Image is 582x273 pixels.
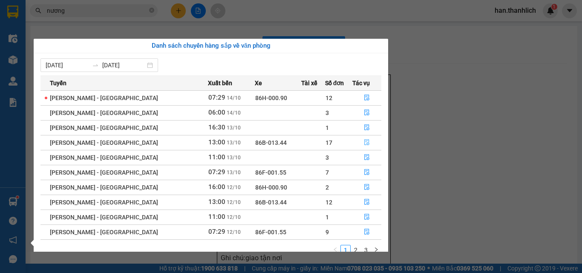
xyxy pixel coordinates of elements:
span: [PERSON_NAME] - [GEOGRAPHIC_DATA] [50,154,158,161]
span: 86F-001.55 [255,229,286,236]
li: [PERSON_NAME] [4,4,124,20]
span: 86B-013.44 [255,199,287,206]
span: 12/10 [227,214,241,220]
span: Tác vụ [352,78,370,88]
span: 13/10 [227,125,241,131]
span: file-done [364,214,370,221]
button: file-done [353,181,381,194]
span: [PERSON_NAME] - [GEOGRAPHIC_DATA] [50,169,158,176]
span: Tài xế [301,78,317,88]
input: Đến ngày [102,60,145,70]
a: 3 [361,245,371,255]
span: 13:00 [208,138,225,146]
span: 86H-000.90 [255,95,287,101]
button: file-done [353,121,381,135]
span: file-done [364,95,370,101]
span: 12 [326,95,332,101]
span: [PERSON_NAME] - [GEOGRAPHIC_DATA] [50,184,158,191]
span: [PERSON_NAME] - [GEOGRAPHIC_DATA] [50,214,158,221]
span: [PERSON_NAME] - [GEOGRAPHIC_DATA] [50,124,158,131]
button: file-done [353,91,381,105]
span: 12 [326,199,332,206]
span: Tuyến [50,78,66,88]
span: Số đơn [325,78,344,88]
span: 13/10 [227,170,241,175]
a: 1 [341,245,350,255]
span: 16:30 [208,124,225,131]
span: [PERSON_NAME] - [GEOGRAPHIC_DATA] [50,139,158,146]
span: 13/10 [227,140,241,146]
button: file-done [353,210,381,224]
span: to [92,62,99,69]
span: 12/10 [227,184,241,190]
span: [PERSON_NAME] - [GEOGRAPHIC_DATA] [50,109,158,116]
span: 1 [326,214,329,221]
span: file-done [364,139,370,146]
span: file-done [364,154,370,161]
input: Từ ngày [46,60,89,70]
li: 1 [340,245,351,255]
span: 12/10 [227,199,241,205]
span: 2 [326,184,329,191]
span: 3 [326,154,329,161]
span: 13/10 [227,155,241,161]
li: Next Page [371,245,381,255]
span: right [374,247,379,252]
span: 11:00 [208,153,225,161]
li: 2 [351,245,361,255]
li: VP VP [PERSON_NAME] [4,36,59,55]
span: file-done [364,199,370,206]
span: environment [4,57,10,63]
span: file-done [364,169,370,176]
a: 2 [351,245,360,255]
button: right [371,245,381,255]
span: 14/10 [227,95,241,101]
button: file-done [353,106,381,120]
button: file-done [353,225,381,239]
span: file-done [364,184,370,191]
span: left [333,247,338,252]
span: [PERSON_NAME] - [GEOGRAPHIC_DATA] [50,95,158,101]
button: file-done [353,151,381,164]
span: Xuất bến [208,78,232,88]
span: 13:00 [208,198,225,206]
span: [PERSON_NAME] - [GEOGRAPHIC_DATA] [50,229,158,236]
b: Lô 6 0607 [GEOGRAPHIC_DATA], [GEOGRAPHIC_DATA] [4,56,57,101]
span: 9 [326,229,329,236]
span: file-done [364,229,370,236]
li: 3 [361,245,371,255]
span: 11:00 [208,213,225,221]
span: 14/10 [227,110,241,116]
span: 86H-000.90 [255,184,287,191]
button: file-done [353,166,381,179]
span: 86F-001.55 [255,169,286,176]
button: file-done [353,195,381,209]
span: 86B-013.44 [255,139,287,146]
span: 1 [326,124,329,131]
li: VP VP [GEOGRAPHIC_DATA] [59,36,113,64]
li: Previous Page [330,245,340,255]
span: file-done [364,124,370,131]
span: 06:00 [208,109,225,116]
span: 7 [326,169,329,176]
button: file-done [353,136,381,149]
span: [PERSON_NAME] - [GEOGRAPHIC_DATA] [50,199,158,206]
span: 17 [326,139,332,146]
span: file-done [364,109,370,116]
span: 07:29 [208,94,225,101]
span: 16:00 [208,183,225,191]
span: 3 [326,109,329,116]
div: Danh sách chuyến hàng sắp về văn phòng [40,41,381,51]
span: 07:29 [208,228,225,236]
button: left [330,245,340,255]
span: Xe [255,78,262,88]
span: 07:29 [208,168,225,176]
span: 12/10 [227,229,241,235]
span: swap-right [92,62,99,69]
